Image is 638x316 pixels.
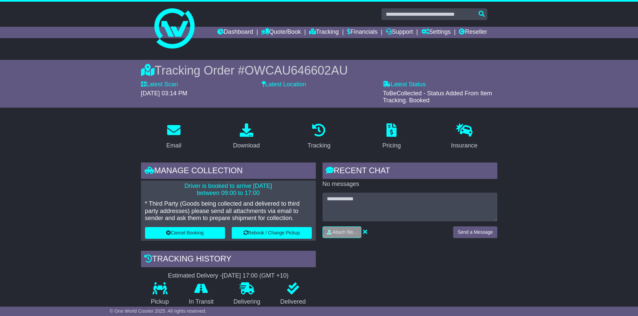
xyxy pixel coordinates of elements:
a: Financials [347,27,377,38]
p: Pickup [141,298,179,306]
div: Manage collection [141,163,316,181]
label: Latest Location [262,81,306,88]
a: Tracking [309,27,339,38]
span: OWCAU646602AU [244,64,348,77]
span: ToBeCollected - Status Added From Item Tracking. Booked [383,90,492,104]
div: Pricing [382,141,401,150]
div: [DATE] 17:00 (GMT +10) [222,272,289,280]
div: Insurance [451,141,478,150]
button: Rebook / Change Pickup [232,227,312,239]
p: Delivered [270,298,316,306]
p: Driver is booked to arrive [DATE] between 09:00 to 17:00 [145,183,312,197]
a: Quote/Book [261,27,301,38]
a: Insurance [447,121,482,152]
div: Email [166,141,181,150]
span: © One World Courier 2025. All rights reserved. [110,308,207,314]
div: Estimated Delivery - [141,272,316,280]
a: Email [162,121,186,152]
a: Settings [421,27,451,38]
p: In Transit [179,298,224,306]
a: Dashboard [217,27,253,38]
a: Download [229,121,264,152]
div: RECENT CHAT [323,163,497,181]
div: Tracking history [141,251,316,269]
div: Download [233,141,260,150]
p: Delivering [224,298,271,306]
p: No messages [323,181,497,188]
p: * Third Party (Goods being collected and delivered to third party addresses) please send all atta... [145,200,312,222]
a: Pricing [378,121,405,152]
button: Cancel Booking [145,227,225,239]
a: Support [386,27,413,38]
span: [DATE] 03:14 PM [141,90,188,97]
a: Reseller [459,27,487,38]
div: Tracking Order # [141,63,497,78]
div: Tracking [307,141,330,150]
label: Latest Scan [141,81,178,88]
label: Latest Status [383,81,426,88]
button: Send a Message [453,226,497,238]
a: Tracking [303,121,335,152]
